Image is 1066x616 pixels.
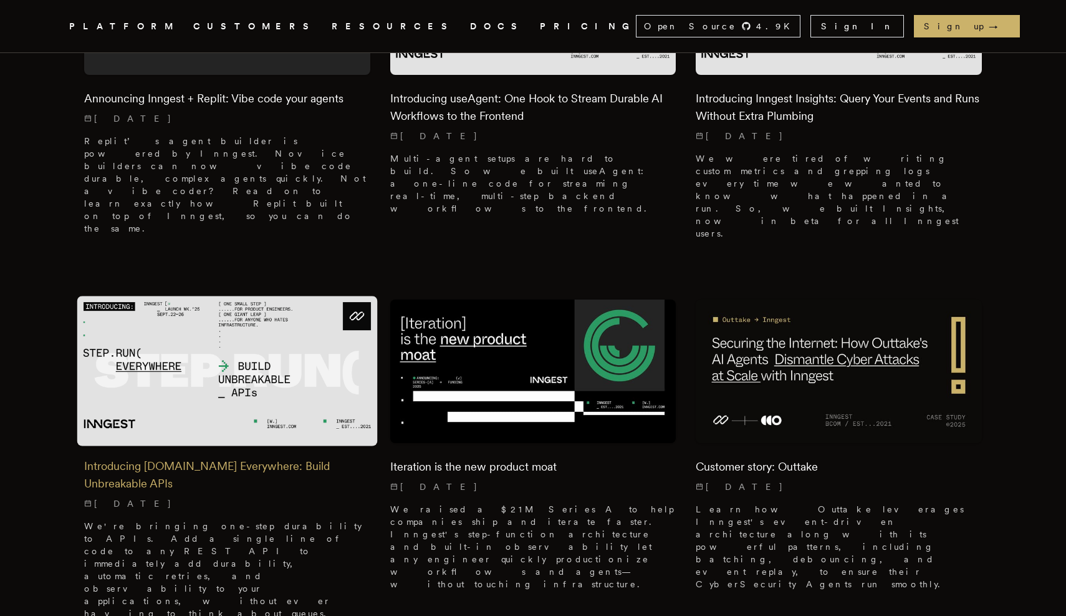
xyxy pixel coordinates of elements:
[696,130,982,142] p: [DATE]
[390,503,676,590] p: We raised a $21M Series A to help companies ship and iterate faster. Inngest's step-function arch...
[644,20,736,32] span: Open Source
[696,300,982,442] img: Featured image for Customer story: Outtake blog post
[696,481,982,493] p: [DATE]
[470,19,525,34] a: DOCS
[540,19,636,34] a: PRICING
[77,296,378,446] img: Featured image for Introducing Step.Run Everywhere: Build Unbreakable APIs blog post
[390,458,676,476] h2: Iteration is the new product moat
[390,152,676,215] p: Multi-agent setups are hard to build. So we built useAgent: a one-line code for streaming real-ti...
[84,457,370,492] h2: Introducing [DOMAIN_NAME] Everywhere: Build Unbreakable APIs
[696,152,982,240] p: We were tired of writing custom metrics and grepping logs every time we wanted to know what happe...
[696,458,982,476] h2: Customer story: Outtake
[390,130,676,142] p: [DATE]
[193,19,317,34] a: CUSTOMERS
[696,503,982,590] p: Learn how Outtake leverages Inngest's event-driven architecture along with its powerful patterns,...
[332,19,455,34] button: RESOURCES
[989,20,1010,32] span: →
[914,15,1020,37] a: Sign up
[696,300,982,600] a: Featured image for Customer story: Outtake blog postCustomer story: Outtake[DATE] Learn how Outta...
[696,90,982,125] h2: Introducing Inngest Insights: Query Your Events and Runs Without Extra Plumbing
[390,481,676,493] p: [DATE]
[390,300,676,600] a: Featured image for Iteration is the new product moat blog postIteration is the new product moat[D...
[810,15,904,37] a: Sign In
[84,135,370,235] p: Replit’s agent builder is powered by Inngest. Novice builders can now vibe code durable, complex ...
[69,19,178,34] button: PLATFORM
[84,90,370,107] h2: Announcing Inngest + Replit: Vibe code your agents
[84,497,370,510] p: [DATE]
[84,112,370,125] p: [DATE]
[756,20,797,32] span: 4.9 K
[390,90,676,125] h2: Introducing useAgent: One Hook to Stream Durable AI Workflows to the Frontend
[390,300,676,442] img: Featured image for Iteration is the new product moat blog post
